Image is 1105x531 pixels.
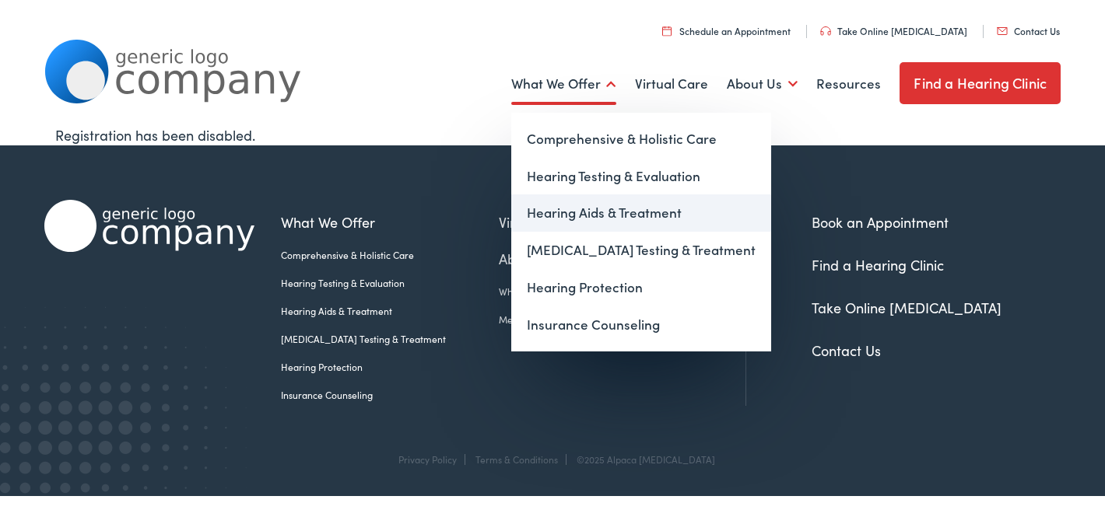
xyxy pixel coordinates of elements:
div: ©2025 Alpaca [MEDICAL_DATA] [569,454,715,465]
a: Comprehensive & Holistic Care [511,121,771,158]
a: Comprehensive & Holistic Care [281,248,499,262]
a: Take Online [MEDICAL_DATA] [812,298,1002,317]
a: Insurance Counseling [281,388,499,402]
a: Resources [816,55,881,113]
a: Hearing Testing & Evaluation [281,276,499,290]
img: utility icon [662,26,672,36]
a: Hearing Testing & Evaluation [511,158,771,195]
a: About Us [499,248,627,269]
a: Virtual Care [635,55,708,113]
a: Insurance Counseling [511,306,771,344]
a: Book an Appointment [812,212,949,232]
a: Hearing Protection [281,360,499,374]
a: Meet the Team [499,313,627,327]
a: Take Online [MEDICAL_DATA] [820,24,967,37]
a: What We Believe [499,285,627,299]
a: Contact Us [812,341,881,360]
a: What We Offer [281,211,499,232]
a: Hearing Protection [511,269,771,306]
img: utility icon [820,26,831,36]
div: Registration has been disabled. [55,124,1050,145]
a: Find a Hearing Clinic [812,255,944,274]
a: Hearing Aids & Treatment [511,194,771,232]
a: Virtual Care [499,211,627,232]
img: Alpaca Audiology [44,200,254,252]
a: [MEDICAL_DATA] Testing & Treatment [511,232,771,269]
a: Contact Us [997,24,1060,37]
a: Terms & Conditions [475,452,558,466]
a: [MEDICAL_DATA] Testing & Treatment [281,332,499,346]
a: Find a Hearing Clinic [900,62,1061,104]
a: Schedule an Appointment [662,24,791,37]
a: Hearing Aids & Treatment [281,304,499,318]
a: About Us [727,55,798,113]
img: utility icon [997,27,1008,35]
a: What We Offer [511,55,616,113]
a: Privacy Policy [398,452,457,466]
